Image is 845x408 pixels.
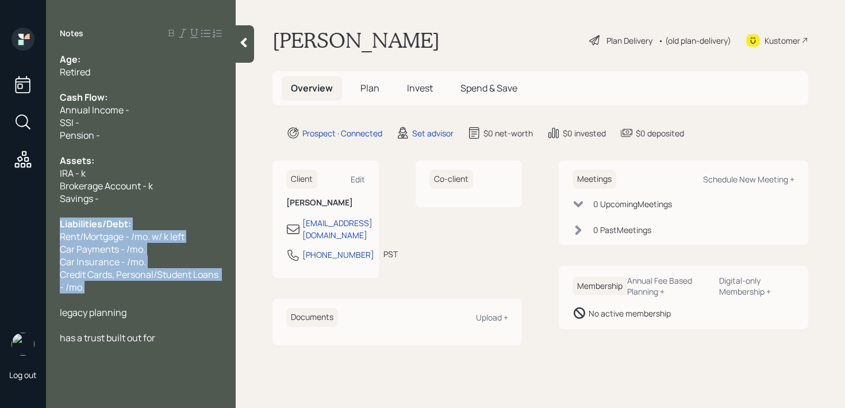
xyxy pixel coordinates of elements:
span: Liabilities/Debt: [60,218,131,230]
div: Digital-only Membership + [719,275,794,297]
div: $0 deposited [636,127,684,139]
div: [PHONE_NUMBER] [302,249,374,261]
span: Retired [60,66,90,78]
div: Upload + [476,312,508,323]
div: No active membership [589,307,671,319]
span: Spend & Save [460,82,517,94]
h6: Membership [573,277,627,296]
span: SSI - [60,116,79,129]
div: [EMAIL_ADDRESS][DOMAIN_NAME] [302,217,372,241]
div: PST [383,248,398,260]
div: Edit [351,174,365,185]
span: Pension - [60,129,100,142]
div: Prospect · Connected [302,127,382,139]
div: Annual Fee Based Planning + [627,275,710,297]
span: Credit Cards, Personal/Student Loans - /mo. [60,268,220,293]
span: Car Insurance - /mo. [60,256,146,268]
h6: Co-client [429,170,473,189]
div: Plan Delivery [606,35,652,47]
div: • (old plan-delivery) [658,35,731,47]
img: retirable_logo.png [11,333,34,356]
span: Overview [291,82,333,94]
span: Brokerage Account - k [60,180,153,192]
span: Rent/Mortgage - /mo. w/ k left [60,230,185,243]
span: Cash Flow: [60,91,107,104]
span: legacy planning [60,306,126,319]
div: 0 Upcoming Meeting s [593,198,672,210]
span: Assets: [60,154,94,167]
span: IRA - k [60,167,86,180]
span: Invest [407,82,433,94]
div: Log out [9,369,37,380]
span: Savings - [60,192,99,205]
h6: Documents [286,308,338,327]
span: Car Payments - /mo. [60,243,145,256]
h6: Client [286,170,317,189]
div: Schedule New Meeting + [703,174,794,185]
div: $0 invested [563,127,606,139]
div: $0 net-worth [483,127,533,139]
div: Set advisor [412,127,454,139]
div: 0 Past Meeting s [593,224,651,236]
div: Kustomer [765,35,800,47]
span: has a trust built out for [60,331,155,344]
h1: [PERSON_NAME] [272,28,440,53]
h6: Meetings [573,170,616,189]
label: Notes [60,28,83,39]
span: Age: [60,53,80,66]
span: Plan [360,82,379,94]
h6: [PERSON_NAME] [286,198,365,208]
span: Annual Income - [60,104,129,116]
